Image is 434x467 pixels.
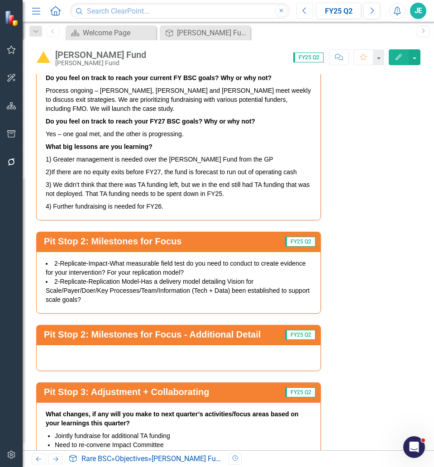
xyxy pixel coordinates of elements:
[46,178,311,200] p: 3) We didn’t think that there was TA funding left, but we in the end still had TA funding that wa...
[46,118,255,125] strong: Do you feel on track to reach your FY27 BSC goals? Why or why not?
[55,50,146,60] div: [PERSON_NAME] Fund
[285,387,315,397] span: FY25 Q2
[46,260,306,276] span: 2-Replicate-Impact-What measurable field test do you need to conduct to create evidence for your ...
[316,3,361,19] button: FY25 Q2
[68,27,154,38] a: Welcome Page
[81,454,111,463] a: Rare BSC
[285,237,315,247] span: FY25 Q2
[36,50,51,65] img: Caution
[44,387,273,397] h3: Pit Stop 3: Adjustment + Collaborating
[410,3,426,19] button: JE
[46,166,311,178] p: 2)
[115,454,148,463] a: Objectives
[55,432,170,439] span: Jointly fundraise for additional TA funding
[68,454,221,464] div: » »
[51,168,296,176] span: If there are no equity exits before FY27, the fund is forecast to run out of operating cash
[55,441,163,448] span: Need to re-convene Impact Committee
[4,10,21,26] img: ClearPoint Strategy
[70,3,290,19] input: Search ClearPoint...
[46,84,311,115] p: Process ongoing – [PERSON_NAME], [PERSON_NAME] and [PERSON_NAME] meet weekly to discuss exit stra...
[44,236,266,246] h3: Pit Stop 2: Milestones for Focus
[46,200,311,211] p: 4) Further fundraising is needed for FY26.
[83,27,154,38] div: Welcome Page
[293,52,324,62] span: FY25 Q2
[46,143,153,150] strong: What big lessons are you learning?
[177,27,248,38] div: [PERSON_NAME] Fund
[46,410,299,427] strong: What changes, if any will you make to next quarter’s activities/focus areas based on your learnin...
[46,278,310,303] span: 2-Replicate-Replication Model-Has a delivery model detailing Vision for Scale/Payer/Doer/Key Proc...
[319,6,358,17] div: FY25 Q2
[403,436,425,458] iframe: Intercom live chat
[46,74,272,81] strong: Do you feel on track to reach your current FY BSC goals? Why or why not?
[285,330,315,340] span: FY25 Q2
[152,454,224,463] div: [PERSON_NAME] Fund
[46,128,311,140] p: Yes – one goal met, and the other is progressing.
[44,329,282,339] h3: Pit Stop 2: Milestones for Focus - Additional Detail
[162,27,248,38] a: [PERSON_NAME] Fund
[46,153,311,166] p: 1) Greater management is needed over the [PERSON_NAME] Fund from the GP
[55,60,146,67] div: [PERSON_NAME] Fund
